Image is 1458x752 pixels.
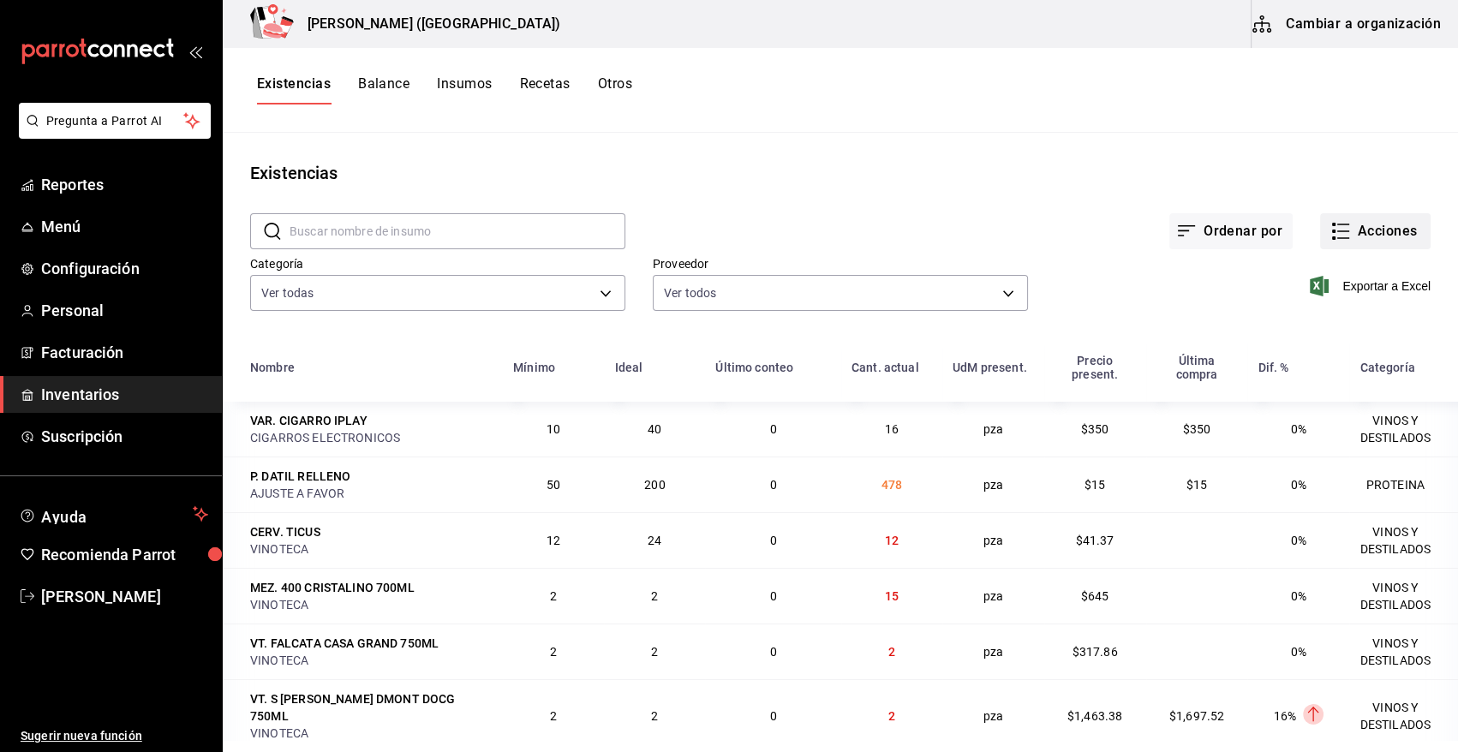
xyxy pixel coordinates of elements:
span: 2 [651,589,658,603]
button: Ordenar por [1169,213,1293,249]
td: VINOS Y DESTILADOS [1349,679,1458,752]
td: VINOS Y DESTILADOS [1349,402,1458,457]
div: Dif. % [1258,361,1288,374]
span: 15 [885,589,899,603]
span: 16% [1274,709,1296,723]
button: Acciones [1320,213,1431,249]
div: CERV. TICUS [250,523,320,540]
button: Insumos [437,75,492,104]
div: Categoría [1359,361,1414,374]
span: Configuración [41,257,208,280]
span: $350 [1081,422,1109,436]
div: MEZ. 400 CRISTALINO 700ML [250,579,415,596]
div: Mínimo [513,361,555,374]
span: Menú [41,215,208,238]
span: 0 [770,478,777,492]
label: Categoría [250,258,625,270]
div: Cant. actual [851,361,919,374]
td: pza [942,457,1044,512]
span: 0% [1291,645,1306,659]
span: 12 [547,534,560,547]
span: Personal [41,299,208,322]
td: pza [942,679,1044,752]
div: VT. S [PERSON_NAME] DMONT DOCG 750ML [250,690,493,725]
span: Pregunta a Parrot AI [46,112,184,130]
button: Balance [358,75,409,104]
span: 40 [648,422,661,436]
span: 12 [885,534,899,547]
span: Inventarios [41,383,208,406]
div: Última compra [1156,354,1238,381]
span: 478 [881,478,902,492]
div: CIGARROS ELECTRONICOS [250,429,493,446]
td: pza [942,624,1044,679]
span: Ver todos [664,284,716,301]
button: Existencias [257,75,331,104]
div: AJUSTE A FAVOR [250,485,493,502]
span: [PERSON_NAME] [41,585,208,608]
span: $317.86 [1073,645,1118,659]
span: $645 [1081,589,1109,603]
span: 0 [770,589,777,603]
span: Ayuda [41,504,186,524]
div: VINOTECA [250,652,493,669]
span: $1,463.38 [1067,709,1122,723]
td: VINOS Y DESTILADOS [1349,512,1458,568]
span: 0 [770,709,777,723]
button: open_drawer_menu [188,45,202,58]
h3: [PERSON_NAME] ([GEOGRAPHIC_DATA]) [294,14,560,34]
span: Ver todas [261,284,314,301]
span: 2 [550,589,557,603]
span: 0% [1291,478,1306,492]
span: Facturación [41,341,208,364]
div: UdM present. [953,361,1027,374]
span: 2 [888,709,895,723]
td: VINOS Y DESTILADOS [1349,624,1458,679]
button: Otros [598,75,632,104]
td: VINOS Y DESTILADOS [1349,568,1458,624]
td: pza [942,402,1044,457]
div: P. DATIL RELLENO [250,468,350,485]
span: Exportar a Excel [1313,276,1431,296]
td: pza [942,568,1044,624]
div: Existencias [250,160,338,186]
div: VINOTECA [250,540,493,558]
span: 2 [550,709,557,723]
span: $1,697.52 [1169,709,1224,723]
div: VINOTECA [250,725,493,742]
span: 0% [1291,589,1306,603]
span: 0 [770,645,777,659]
span: 2 [888,645,895,659]
span: 0% [1291,534,1306,547]
span: $41.37 [1076,534,1114,547]
span: Reportes [41,173,208,196]
span: $15 [1186,478,1207,492]
span: 0 [770,422,777,436]
label: Proveedor [653,258,1028,270]
div: VAR. CIGARRO IPLAY [250,412,367,429]
span: $350 [1183,422,1211,436]
span: 10 [547,422,560,436]
a: Pregunta a Parrot AI [12,124,211,142]
input: Buscar nombre de insumo [290,214,625,248]
span: $15 [1085,478,1105,492]
div: VINOTECA [250,596,493,613]
span: Sugerir nueva función [21,727,208,745]
span: 2 [651,709,658,723]
div: navigation tabs [257,75,632,104]
div: VT. FALCATA CASA GRAND 750ML [250,635,439,652]
div: Ideal [614,361,642,374]
td: pza [942,512,1044,568]
span: 200 [644,478,665,492]
span: Recomienda Parrot [41,543,208,566]
td: PROTEINA [1349,457,1458,512]
span: 0% [1291,422,1306,436]
span: 0 [770,534,777,547]
div: Último conteo [715,361,793,374]
div: Nombre [250,361,295,374]
span: Suscripción [41,425,208,448]
span: 24 [648,534,661,547]
span: 2 [550,645,557,659]
div: Precio present. [1055,354,1136,381]
button: Recetas [519,75,570,104]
